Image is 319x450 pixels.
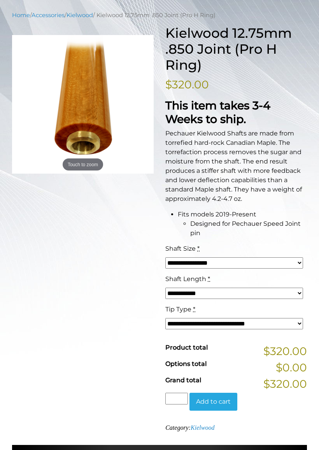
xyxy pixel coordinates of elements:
abbr: required [197,245,200,252]
abbr: required [208,275,210,283]
span: $0.00 [276,359,307,376]
li: Fits models 2019-Present [178,210,307,238]
abbr: required [193,306,195,313]
h1: Kielwood 12.75mm .850 Joint (Pro H Ring) [165,25,307,73]
a: Kielwood [191,424,214,431]
img: kielwood-pro-h.png [12,35,154,174]
span: $320.00 [263,343,307,359]
span: Grand total [165,376,201,384]
span: Product total [165,344,208,351]
nav: Breadcrumb [12,11,307,19]
button: Add to cart [189,393,237,411]
a: Kielwood [67,12,93,19]
span: Category: [165,424,214,431]
span: Shaft Size [165,245,196,252]
span: Options total [165,360,207,367]
a: Touch to zoom [12,35,154,174]
bdi: 320.00 [165,78,209,91]
span: Tip Type [165,306,191,313]
span: $320.00 [263,376,307,392]
strong: This item takes 3-4 Weeks to ship. [165,98,270,125]
input: Product quantity [165,393,188,404]
span: Shaft Length [165,275,206,283]
a: Home [12,12,30,19]
a: Accessories [32,12,65,19]
li: Designed for Pechauer Speed Joint pin [190,219,307,238]
p: Pechauer Kielwood Shafts are made from torrefied hard-rock Canadian Maple. The torrefaction proce... [165,129,307,204]
span: $ [165,78,172,91]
